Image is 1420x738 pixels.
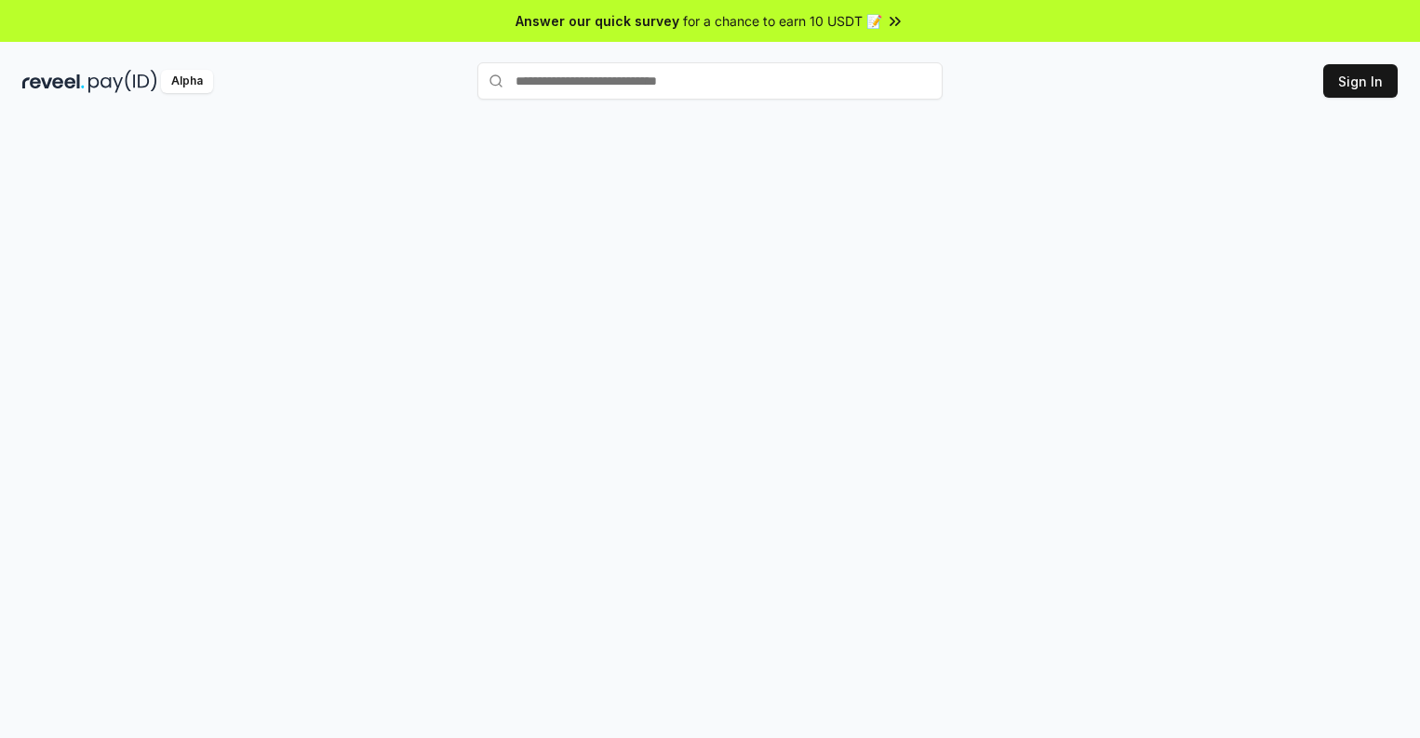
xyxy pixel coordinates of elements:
[683,11,882,31] span: for a chance to earn 10 USDT 📝
[161,70,213,93] div: Alpha
[516,11,679,31] span: Answer our quick survey
[88,70,157,93] img: pay_id
[1323,64,1398,98] button: Sign In
[22,70,85,93] img: reveel_dark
